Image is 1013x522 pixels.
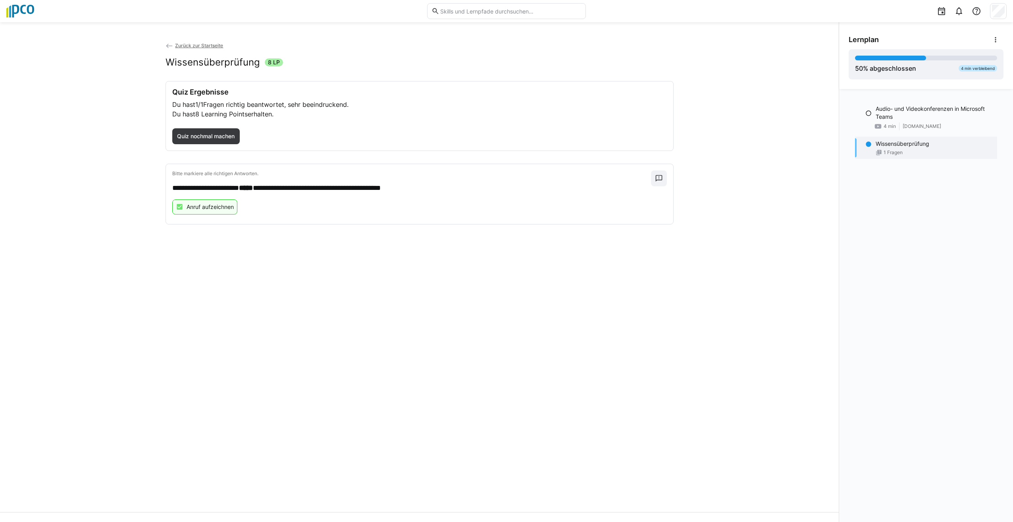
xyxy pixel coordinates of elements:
[175,43,223,48] span: Zurück zur Startseite
[172,170,651,177] p: Bitte markiere alle richtigen Antworten.
[172,88,667,97] h3: Quiz Ergebnisse
[884,149,903,156] span: 1 Fragen
[268,58,280,66] span: 8 LP
[172,100,667,109] p: Du hast Fragen richtig beantwortet, sehr beeindruckend.
[166,56,260,68] h2: Wissensüberprüfung
[166,43,223,48] a: Zurück zur Startseite
[855,64,916,73] div: % abgeschlossen
[884,123,896,130] span: 4 min
[876,105,991,121] p: Audio- und Videokonferenzen in Microsoft Teams
[439,8,582,15] input: Skills und Lernpfade durchsuchen…
[959,65,997,72] div: 4 min verbleibend
[187,203,234,211] p: Anruf aufzeichnen
[876,140,929,148] p: Wissensüberprüfung
[176,132,236,140] span: Quiz nochmal machen
[172,109,667,119] p: Du hast erhalten.
[195,101,203,108] span: 1/1
[903,123,941,130] span: [DOMAIN_NAME]
[849,35,879,44] span: Lernplan
[195,110,248,118] span: 8 Learning Points
[855,64,863,72] span: 50
[172,128,240,144] button: Quiz nochmal machen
